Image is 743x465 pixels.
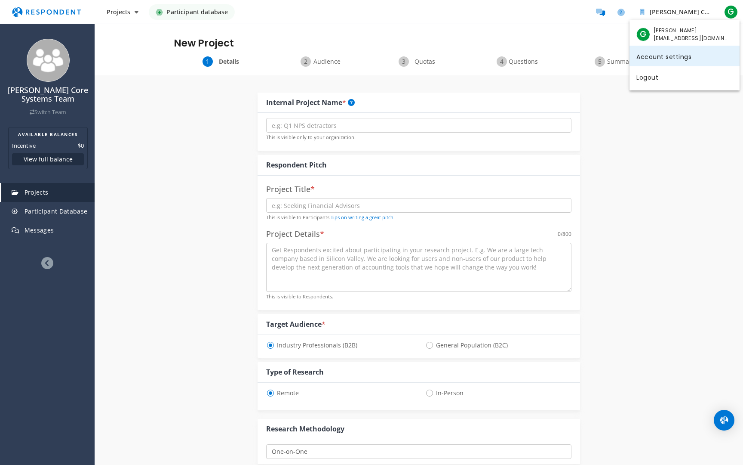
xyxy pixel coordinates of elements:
[636,28,650,41] span: G
[629,46,740,66] a: Account settings
[714,410,734,431] div: Open Intercom Messenger
[654,27,729,34] span: [PERSON_NAME]
[654,34,729,42] span: [EMAIL_ADDRESS][DOMAIN_NAME]
[629,66,740,87] a: Logout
